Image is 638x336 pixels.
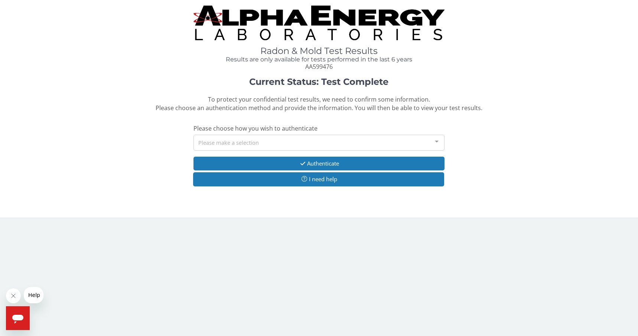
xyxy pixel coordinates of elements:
iframe: Message from company [24,287,43,303]
button: Authenticate [193,157,444,170]
h1: Radon & Mold Test Results [193,46,444,56]
span: AA599476 [305,63,333,71]
img: TightCrop.jpg [193,6,444,40]
iframe: Button to launch messaging window [6,306,30,330]
iframe: Close message [6,288,21,303]
span: Please choose how you wish to authenticate [193,124,318,132]
button: I need help [193,172,444,186]
h4: Results are only available for tests performed in the last 6 years [193,56,444,63]
span: To protect your confidential test results, we need to confirm some information. Please choose an ... [156,95,482,112]
span: Please make a selection [198,138,259,147]
strong: Current Status: Test Complete [249,76,388,87]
